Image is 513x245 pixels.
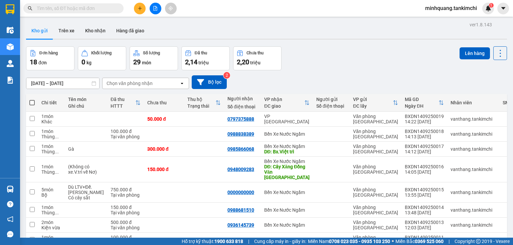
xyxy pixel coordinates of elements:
[78,46,126,70] button: Khối lượng0kg
[182,238,243,245] span: Hỗ trợ kỹ thuật:
[264,237,310,243] div: Bến Xe Nước Ngầm
[55,134,59,139] span: ...
[55,210,59,215] span: ...
[214,239,243,244] strong: 1900 633 818
[38,60,47,65] span: đơn
[41,119,61,124] div: Khác
[264,131,310,137] div: Bến Xe Nước Ngầm
[28,6,32,11] span: search
[187,103,215,109] div: Trạng thái
[55,169,59,175] span: ...
[41,169,61,175] div: Thùng xốp
[195,51,207,55] div: Đã thu
[264,159,310,164] div: Bến Xe Nước Ngầm
[405,220,444,225] div: BXDN1409250013
[41,187,61,192] div: 5 món
[350,94,401,112] th: Toggle SortBy
[184,94,224,112] th: Toggle SortBy
[6,4,14,14] img: logo-vxr
[227,116,254,122] div: 0797375888
[223,72,230,79] sup: 2
[130,46,178,70] button: Số lượng29món
[264,164,310,180] div: DĐ: Cây Xăng Đồng Văn Vĩnh Yên
[30,58,37,66] span: 18
[353,164,398,175] div: Văn phòng [GEOGRAPHIC_DATA]
[353,205,398,215] div: Văn phòng [GEOGRAPHIC_DATA]
[147,167,181,172] div: 150.000 đ
[150,3,161,14] button: file-add
[111,205,141,210] div: 150.000 đ
[353,129,398,139] div: Văn phòng [GEOGRAPHIC_DATA]
[451,237,496,243] div: minhquang.tankimchi
[41,129,61,134] div: 1 món
[165,3,177,14] button: aim
[353,114,398,124] div: Văn phòng [GEOGRAPHIC_DATA]
[254,238,306,245] span: Cung cấp máy in - giấy in:
[405,205,444,210] div: BXDN1409250014
[405,235,444,240] div: BXDN1409250011
[451,167,496,172] div: vanthang.tankimchi
[227,237,254,243] div: 0986940085
[470,21,492,28] div: ver 1.8.143
[55,149,59,154] span: ...
[405,164,444,169] div: BXDN1409250016
[192,75,227,89] button: Bộ lọc
[107,94,144,112] th: Toggle SortBy
[489,3,494,8] sup: 1
[261,94,313,112] th: Toggle SortBy
[7,43,14,50] img: warehouse-icon
[497,3,509,14] button: caret-down
[316,103,346,109] div: Số điện thoại
[227,222,254,228] div: 0936145739
[7,216,13,222] span: notification
[7,231,13,237] span: message
[26,78,99,89] input: Select a date range.
[405,210,444,215] div: 13:48 [DATE]
[153,6,158,11] span: file-add
[264,207,310,213] div: Bến Xe Nước Ngầm
[405,187,444,192] div: BXDN1409250015
[476,239,481,244] span: copyright
[405,225,444,230] div: 12:03 [DATE]
[227,131,254,137] div: 0988838389
[451,100,496,105] div: Nhân viên
[451,116,496,122] div: vanthang.tankimchi
[111,134,141,139] div: Tại văn phòng
[420,4,482,12] span: minhquang.tankimchi
[264,114,310,124] div: VP [GEOGRAPHIC_DATA]
[53,23,80,39] button: Trên xe
[353,220,398,230] div: Văn phòng [GEOGRAPHIC_DATA]
[264,144,310,149] div: Bến Xe Nước Ngầm
[490,3,492,8] span: 1
[7,60,14,67] img: warehouse-icon
[41,210,61,215] div: Thùng xốp
[138,6,142,11] span: plus
[248,238,249,245] span: |
[26,46,74,70] button: Đơn hàng18đơn
[353,144,398,154] div: Văn phòng [GEOGRAPHIC_DATA]
[500,5,506,11] span: caret-down
[41,144,61,149] div: 1 món
[68,164,104,175] div: (Không có xe.V.trì về Nơ)
[353,103,393,109] div: ĐC lấy
[405,129,444,134] div: BXDN1409250018
[41,164,61,169] div: 1 món
[111,103,135,109] div: HTTT
[329,239,390,244] strong: 0708 023 035 - 0935 103 250
[181,46,230,70] button: Đã thu2,14 triệu
[91,51,112,55] div: Khối lượng
[111,129,141,134] div: 100.000 đ
[41,114,61,119] div: 1 món
[111,23,150,39] button: Hàng đã giao
[111,220,141,225] div: 500.000 đ
[7,27,14,34] img: warehouse-icon
[405,144,444,149] div: BXDN1409250017
[264,190,310,195] div: Bến Xe Nước Ngầm
[227,104,258,109] div: Số điện thoại
[168,6,173,11] span: aim
[68,184,104,195] div: Dù LTV+Đế.Lương Hoàng
[187,97,215,102] div: Thu hộ
[7,186,14,193] img: warehouse-icon
[451,131,496,137] div: vanthang.tankimchi
[134,3,146,14] button: plus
